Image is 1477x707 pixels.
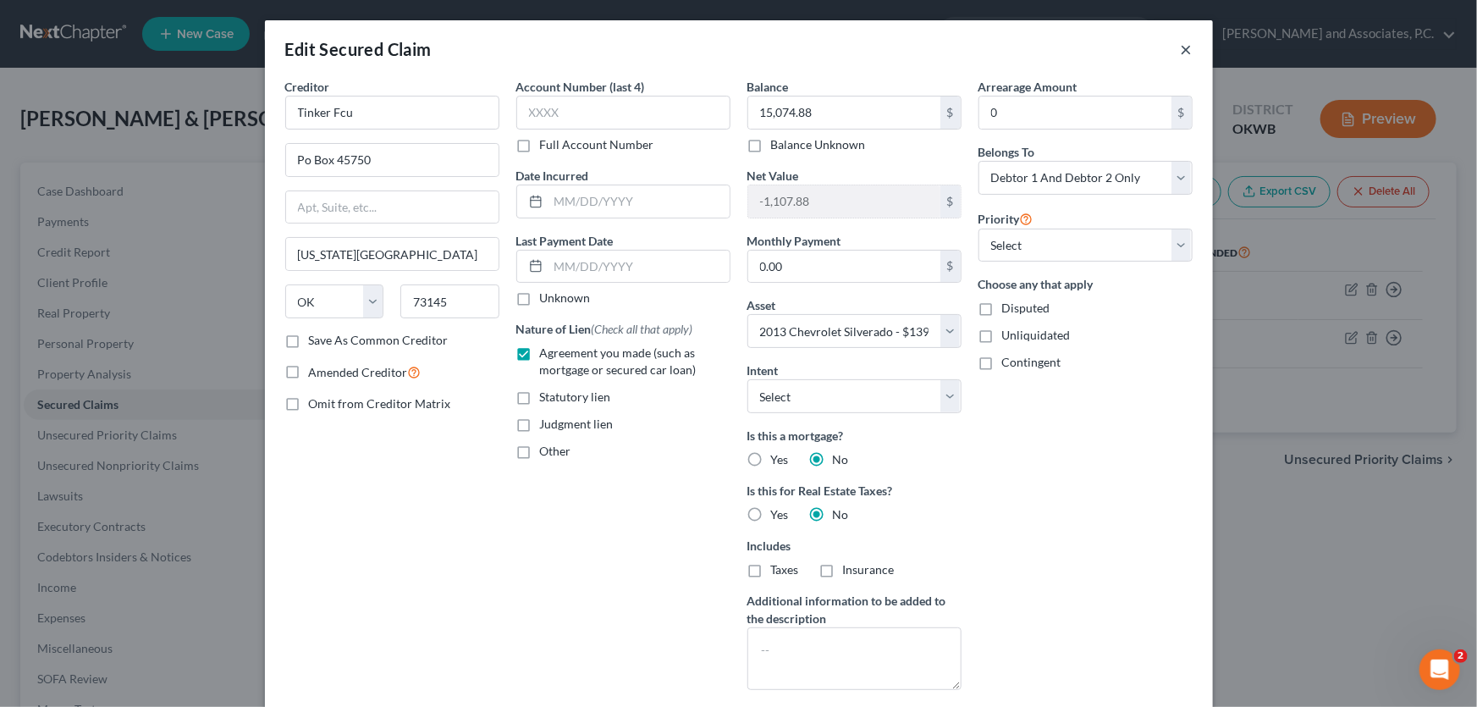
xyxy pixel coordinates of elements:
[747,167,799,185] label: Net Value
[516,232,614,250] label: Last Payment Date
[540,444,571,458] span: Other
[771,562,799,577] span: Taxes
[978,78,1077,96] label: Arrearage Amount
[747,232,841,250] label: Monthly Payment
[285,96,499,130] input: Search creditor by name...
[540,417,614,431] span: Judgment lien
[82,21,157,38] p: Active [DATE]
[748,185,940,218] input: 0.00
[285,80,330,94] span: Creditor
[747,482,962,500] label: Is this for Real Estate Taxes?
[540,290,591,307] label: Unknown
[771,452,789,467] span: Yes
[540,136,654,153] label: Full Account Number
[747,298,776,312] span: Asset
[286,144,499,176] input: Enter address...
[540,389,611,404] span: Statutory lien
[979,97,1171,129] input: 0.00
[286,238,499,270] input: Enter city...
[747,78,789,96] label: Balance
[747,362,779,379] label: Intent
[309,332,449,349] label: Save As Common Creditor
[940,97,961,129] div: $
[748,251,940,283] input: 0.00
[516,78,645,96] label: Account Number (last 4)
[516,96,730,130] input: XXXX
[80,555,94,568] button: Upload attachment
[771,507,789,522] span: Yes
[1002,355,1061,369] span: Contingent
[592,322,693,336] span: (Check all that apply)
[843,562,895,577] span: Insurance
[48,9,75,36] img: Profile image for Emma
[1419,649,1460,690] iframe: Intercom live chat
[1181,39,1193,59] button: ×
[41,177,86,191] b: [DATE]
[27,143,264,259] div: In observance of the NextChapter team will be out of office on . Our team will be unavailable for...
[747,537,962,555] label: Includes
[53,555,67,568] button: Gif picker
[516,167,589,185] label: Date Incurred
[1171,97,1192,129] div: $
[285,37,432,61] div: Edit Secured Claim
[41,244,86,257] b: [DATE]
[1002,301,1050,315] span: Disputed
[747,427,962,445] label: Is this a mortgage?
[747,592,962,627] label: Additional information to be added to the description
[11,7,43,39] button: go back
[27,348,163,358] div: [PERSON_NAME] • 6m ago
[940,251,961,283] div: $
[940,185,961,218] div: $
[771,136,866,153] label: Balance Unknown
[978,145,1035,159] span: Belongs To
[516,320,693,338] label: Nature of Lien
[82,8,192,21] h1: [PERSON_NAME]
[1454,649,1468,663] span: 2
[297,7,328,37] div: Close
[548,185,730,218] input: MM/DD/YYYY
[126,144,176,157] b: [DATE],
[27,268,229,299] a: Help Center
[400,284,499,318] input: Enter zip...
[978,208,1033,229] label: Priority
[540,345,697,377] span: Agreement you made (such as mortgage or secured car loan)
[748,97,940,129] input: 0.00
[833,452,849,467] span: No
[1002,328,1071,342] span: Unliquidated
[290,548,317,575] button: Send a message…
[833,507,849,522] span: No
[309,396,451,411] span: Omit from Creditor Matrix
[14,519,324,548] textarea: Message…
[309,365,408,379] span: Amended Creditor
[286,191,499,224] input: Apt, Suite, etc...
[978,275,1193,293] label: Choose any that apply
[14,133,325,382] div: Emma says…
[27,268,264,334] div: We encourage you to use the to answer any questions and we will respond to any unanswered inquiri...
[26,555,40,568] button: Emoji picker
[107,555,121,568] button: Start recording
[14,133,278,345] div: In observance of[DATE],the NextChapter team will be out of office on[DATE]. Our team will be unav...
[548,251,730,283] input: MM/DD/YYYY
[265,7,297,39] button: Home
